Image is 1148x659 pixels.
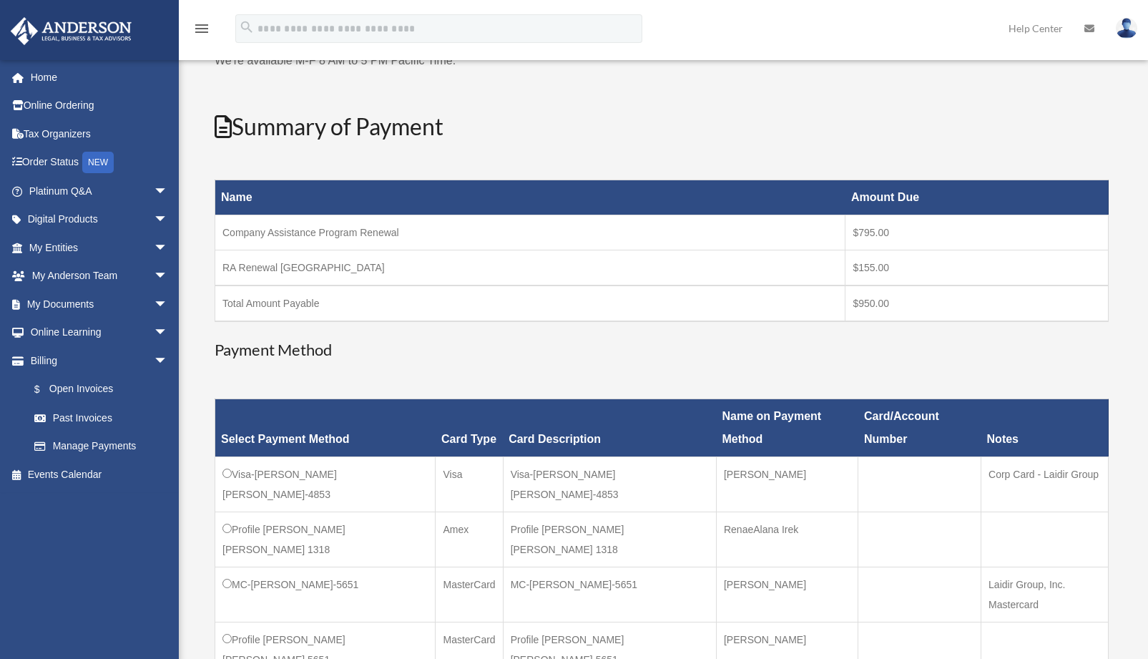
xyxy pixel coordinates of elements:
[215,250,845,286] td: RA Renewal [GEOGRAPHIC_DATA]
[193,20,210,37] i: menu
[20,432,182,461] a: Manage Payments
[154,205,182,235] span: arrow_drop_down
[215,111,1109,143] h2: Summary of Payment
[215,215,845,250] td: Company Assistance Program Renewal
[503,457,716,512] td: Visa-[PERSON_NAME] [PERSON_NAME]-4853
[20,375,175,404] a: $Open Invoices
[10,177,190,205] a: Platinum Q&Aarrow_drop_down
[845,250,1109,286] td: $155.00
[6,17,136,45] img: Anderson Advisors Platinum Portal
[10,63,190,92] a: Home
[10,148,190,177] a: Order StatusNEW
[154,290,182,319] span: arrow_drop_down
[215,285,845,321] td: Total Amount Payable
[10,318,190,347] a: Online Learningarrow_drop_down
[215,567,436,623] td: MC-[PERSON_NAME]-5651
[436,567,503,623] td: MasterCard
[845,215,1109,250] td: $795.00
[858,399,981,457] th: Card/Account Number
[154,318,182,348] span: arrow_drop_down
[716,512,858,567] td: RenaeAlana Irek
[154,262,182,291] span: arrow_drop_down
[10,119,190,148] a: Tax Organizers
[436,457,503,512] td: Visa
[154,177,182,206] span: arrow_drop_down
[193,25,210,37] a: menu
[981,399,1109,457] th: Notes
[716,399,858,457] th: Name on Payment Method
[215,399,436,457] th: Select Payment Method
[10,290,190,318] a: My Documentsarrow_drop_down
[716,457,858,512] td: [PERSON_NAME]
[215,180,845,215] th: Name
[10,205,190,234] a: Digital Productsarrow_drop_down
[10,92,190,120] a: Online Ordering
[215,457,436,512] td: Visa-[PERSON_NAME] [PERSON_NAME]-4853
[154,233,182,263] span: arrow_drop_down
[981,457,1109,512] td: Corp Card - Laidir Group
[10,262,190,291] a: My Anderson Teamarrow_drop_down
[154,346,182,376] span: arrow_drop_down
[10,460,190,489] a: Events Calendar
[503,399,716,457] th: Card Description
[1116,18,1137,39] img: User Pic
[215,51,1109,71] p: We're available M-F 8 AM to 5 PM Pacific Time.
[981,567,1109,623] td: Laidir Group, Inc. Mastercard
[215,512,436,567] td: Profile [PERSON_NAME] [PERSON_NAME] 1318
[10,346,182,375] a: Billingarrow_drop_down
[845,180,1109,215] th: Amount Due
[716,567,858,623] td: [PERSON_NAME]
[215,339,1109,361] h3: Payment Method
[503,567,716,623] td: MC-[PERSON_NAME]-5651
[436,399,503,457] th: Card Type
[10,233,190,262] a: My Entitiesarrow_drop_down
[436,512,503,567] td: Amex
[239,19,255,35] i: search
[503,512,716,567] td: Profile [PERSON_NAME] [PERSON_NAME] 1318
[82,152,114,173] div: NEW
[845,285,1109,321] td: $950.00
[20,404,182,432] a: Past Invoices
[42,381,49,399] span: $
